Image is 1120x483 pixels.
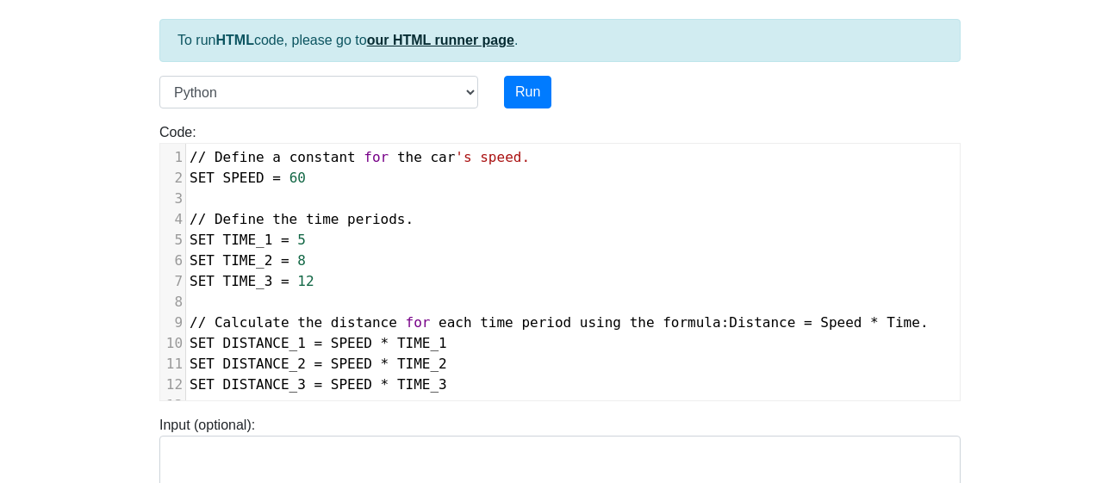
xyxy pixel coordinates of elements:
[190,170,215,186] span: SET
[406,314,431,331] span: for
[331,314,397,331] span: distance
[663,314,720,331] span: formula
[223,335,306,351] span: DISTANCE_1
[297,314,322,331] span: the
[480,314,513,331] span: time
[223,170,264,186] span: SPEED
[297,252,306,269] span: 8
[160,251,185,271] div: 6
[306,211,339,227] span: time
[160,395,185,416] div: 13
[397,335,447,351] span: TIME_1
[160,313,185,333] div: 9
[223,273,273,289] span: TIME_3
[160,333,185,354] div: 10
[314,356,323,372] span: =
[297,273,314,289] span: 12
[289,149,356,165] span: constant
[215,211,264,227] span: Define
[281,252,289,269] span: =
[281,232,289,248] span: =
[160,189,185,209] div: 3
[887,314,920,331] span: Time
[159,19,961,62] div: To run code, please go to .
[272,170,281,186] span: =
[160,209,185,230] div: 4
[281,273,289,289] span: =
[455,149,530,165] span: 's speed.
[215,149,264,165] span: Define
[146,122,974,401] div: Code:
[439,314,472,331] span: each
[190,211,414,227] span: .
[223,376,306,393] span: DISTANCE_3
[364,149,389,165] span: for
[397,376,447,393] span: TIME_3
[160,230,185,251] div: 5
[223,232,273,248] span: TIME_1
[223,356,306,372] span: DISTANCE_2
[223,252,273,269] span: TIME_2
[215,33,253,47] strong: HTML
[215,314,289,331] span: Calculate
[190,314,929,331] span: : .
[190,273,215,289] span: SET
[190,211,206,227] span: //
[160,354,185,375] div: 11
[804,314,812,331] span: =
[190,376,215,393] span: SET
[630,314,655,331] span: the
[397,356,447,372] span: TIME_2
[331,335,372,351] span: SPEED
[160,168,185,189] div: 2
[190,314,206,331] span: //
[190,335,215,351] span: SET
[580,314,621,331] span: using
[331,356,372,372] span: SPEED
[729,314,795,331] span: Distance
[160,271,185,292] div: 7
[160,375,185,395] div: 12
[190,356,215,372] span: SET
[331,376,372,393] span: SPEED
[272,211,297,227] span: the
[314,335,323,351] span: =
[430,149,455,165] span: car
[297,232,306,248] span: 5
[367,33,514,47] a: our HTML runner page
[272,149,281,165] span: a
[289,170,306,186] span: 60
[314,376,323,393] span: =
[190,232,215,248] span: SET
[397,149,422,165] span: the
[160,147,185,168] div: 1
[190,252,215,269] span: SET
[160,292,185,313] div: 8
[820,314,862,331] span: Speed
[504,76,551,108] button: Run
[347,211,405,227] span: periods
[190,149,206,165] span: //
[521,314,571,331] span: period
